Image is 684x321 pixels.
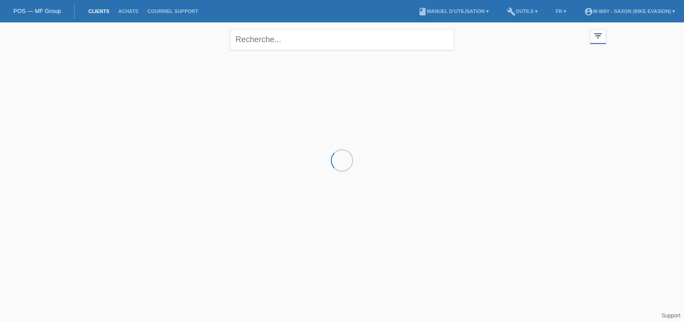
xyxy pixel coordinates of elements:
i: build [507,7,516,16]
a: Support [662,312,680,319]
a: buildOutils ▾ [502,9,542,14]
i: filter_list [593,31,603,41]
a: Clients [84,9,114,14]
a: Courriel Support [143,9,202,14]
a: POS — MF Group [13,8,61,14]
a: account_circlem-way - Saxon (Bike Evasion) ▾ [580,9,680,14]
input: Recherche... [230,29,454,50]
i: account_circle [584,7,593,16]
a: bookManuel d’utilisation ▾ [414,9,493,14]
a: FR ▾ [551,9,571,14]
i: book [418,7,427,16]
a: Achats [114,9,143,14]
